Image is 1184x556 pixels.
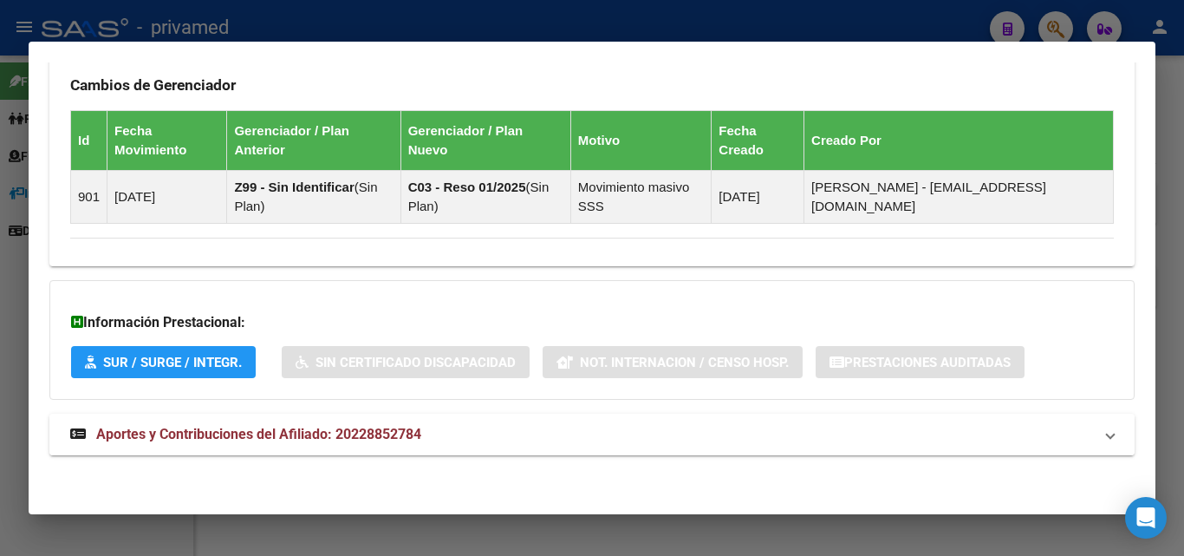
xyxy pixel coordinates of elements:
th: Creado Por [804,110,1114,170]
h3: Información Prestacional: [71,312,1113,333]
span: Not. Internacion / Censo Hosp. [580,355,789,370]
span: Sin Plan [408,180,550,213]
button: Prestaciones Auditadas [816,346,1025,378]
td: ( ) [227,170,400,223]
td: [DATE] [712,170,804,223]
th: Gerenciador / Plan Anterior [227,110,400,170]
span: SUR / SURGE / INTEGR. [103,355,242,370]
th: Motivo [570,110,711,170]
th: Fecha Movimiento [107,110,227,170]
button: Not. Internacion / Censo Hosp. [543,346,803,378]
th: Gerenciador / Plan Nuevo [400,110,570,170]
td: [DATE] [107,170,227,223]
span: Sin Certificado Discapacidad [316,355,516,370]
td: 901 [71,170,107,223]
strong: C03 - Reso 01/2025 [408,180,526,194]
button: Sin Certificado Discapacidad [282,346,530,378]
span: Prestaciones Auditadas [844,355,1011,370]
div: Open Intercom Messenger [1125,497,1167,539]
span: Aportes y Contribuciones del Afiliado: 20228852784 [96,426,421,442]
h3: Cambios de Gerenciador [70,75,1114,95]
td: Movimiento masivo SSS [570,170,711,223]
td: [PERSON_NAME] - [EMAIL_ADDRESS][DOMAIN_NAME] [804,170,1114,223]
mat-expansion-panel-header: Aportes y Contribuciones del Afiliado: 20228852784 [49,414,1135,455]
button: SUR / SURGE / INTEGR. [71,346,256,378]
span: Sin Plan [234,180,377,213]
th: Fecha Creado [712,110,804,170]
strong: Z99 - Sin Identificar [234,180,354,194]
td: ( ) [400,170,570,223]
th: Id [71,110,107,170]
